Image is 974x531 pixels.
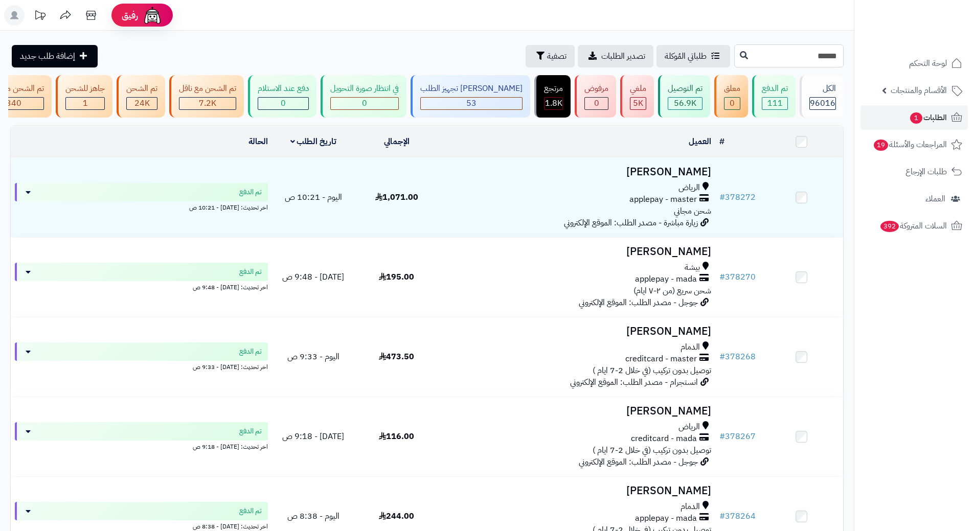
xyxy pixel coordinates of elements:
a: الحالة [248,135,268,148]
span: 195.00 [379,271,414,283]
a: تم الشحن مع ناقل 7.2K [167,75,246,118]
span: الدمام [681,501,700,513]
span: 111 [767,97,783,109]
span: 19 [873,139,888,151]
a: لوحة التحكم [860,51,968,76]
a: جاهز للشحن 1 [54,75,115,118]
span: شحن سريع (من ٢-٧ ايام) [633,285,711,297]
span: applepay - mada [635,513,697,524]
span: الرياض [678,182,700,194]
span: رفيق [122,9,138,21]
span: 473.50 [379,351,414,363]
span: طلباتي المُوكلة [665,50,707,62]
span: creditcard - master [625,353,697,365]
span: # [719,510,725,522]
span: 1 [83,97,88,109]
div: اخر تحديث: [DATE] - 9:33 ص [15,361,268,372]
a: تصدير الطلبات [578,45,653,67]
a: دفع عند الاستلام 0 [246,75,319,118]
span: 392 [880,220,899,232]
span: بيشة [685,262,700,273]
div: [PERSON_NAME] تجهيز الطلب [420,83,523,95]
span: السلات المتروكة [879,219,947,233]
a: ملغي 5K [618,75,656,118]
span: 1.8K [545,97,562,109]
h3: [PERSON_NAME] [442,405,711,417]
div: 111 [762,98,787,109]
div: في انتظار صورة التحويل [330,83,399,95]
span: 116.00 [379,430,414,443]
span: العملاء [925,192,945,206]
span: # [719,271,725,283]
span: انستجرام - مصدر الطلب: الموقع الإلكتروني [570,376,698,388]
div: دفع عند الاستلام [258,83,309,95]
span: جوجل - مصدر الطلب: الموقع الإلكتروني [579,456,698,468]
a: تحديثات المنصة [27,5,53,28]
a: #378272 [719,191,756,203]
a: مرتجع 1.8K [532,75,573,118]
span: 53 [466,97,477,109]
span: 244.00 [379,510,414,522]
span: الدمام [681,341,700,353]
div: تم الدفع [762,83,788,95]
span: 56.9K [674,97,696,109]
div: معلق [724,83,740,95]
a: الإجمالي [384,135,410,148]
span: المراجعات والأسئلة [873,137,947,152]
div: اخر تحديث: [DATE] - 10:21 ص [15,201,268,212]
span: اليوم - 10:21 ص [285,191,342,203]
span: تم الدفع [239,506,262,516]
span: توصيل بدون تركيب (في خلال 2-7 ايام ) [593,364,711,377]
h3: [PERSON_NAME] [442,326,711,337]
a: الطلبات1 [860,105,968,130]
span: # [719,191,725,203]
span: 96016 [810,97,835,109]
span: زيارة مباشرة - مصدر الطلب: الموقع الإلكتروني [564,217,698,229]
a: إضافة طلب جديد [12,45,98,67]
a: المراجعات والأسئلة19 [860,132,968,157]
span: تم الدفع [239,187,262,197]
img: logo-2.png [904,20,964,41]
span: # [719,351,725,363]
a: #378270 [719,271,756,283]
div: 0 [258,98,308,109]
div: اخر تحديث: [DATE] - 9:48 ص [15,281,268,292]
div: تم الشحن مع ناقل [179,83,236,95]
div: 7222 [179,98,236,109]
a: تاريخ الطلب [290,135,337,148]
span: [DATE] - 9:48 ص [282,271,344,283]
a: العميل [689,135,711,148]
span: تم الدفع [239,267,262,277]
div: تم التوصيل [668,83,703,95]
a: [PERSON_NAME] تجهيز الطلب 53 [409,75,532,118]
span: تم الدفع [239,347,262,357]
span: الرياض [678,421,700,433]
div: ملغي [630,83,646,95]
span: اليوم - 8:38 ص [287,510,339,522]
button: تصفية [526,45,575,67]
div: 4992 [630,98,646,109]
a: العملاء [860,187,968,211]
span: 1,071.00 [375,191,418,203]
span: applepay - mada [635,273,697,285]
h3: [PERSON_NAME] [442,485,711,497]
div: الكل [809,83,836,95]
span: 7.2K [199,97,216,109]
span: طلبات الإرجاع [905,165,947,179]
div: جاهز للشحن [65,83,105,95]
div: مرفوض [584,83,608,95]
a: السلات المتروكة392 [860,214,968,238]
span: تصدير الطلبات [601,50,645,62]
span: لوحة التحكم [909,56,947,71]
div: 1 [66,98,104,109]
span: جوجل - مصدر الطلب: الموقع الإلكتروني [579,296,698,309]
a: #378267 [719,430,756,443]
span: تصفية [547,50,567,62]
div: 0 [331,98,398,109]
span: اليوم - 9:33 ص [287,351,339,363]
a: معلق 0 [712,75,750,118]
h3: [PERSON_NAME] [442,166,711,178]
a: في انتظار صورة التحويل 0 [319,75,409,118]
div: 0 [724,98,740,109]
img: ai-face.png [142,5,163,26]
